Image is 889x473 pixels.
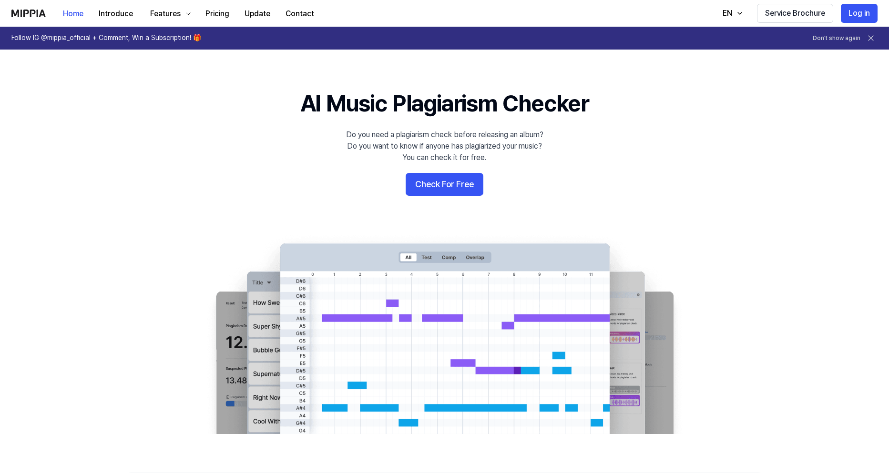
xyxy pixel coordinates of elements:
button: Update [237,4,278,23]
h1: AI Music Plagiarism Checker [300,88,589,120]
button: Check For Free [406,173,483,196]
img: main Image [197,234,693,434]
button: EN [713,4,749,23]
button: Log in [841,4,878,23]
button: Features [141,4,198,23]
button: Don't show again [813,34,860,42]
div: EN [721,8,734,19]
img: logo [11,10,46,17]
a: Update [237,0,278,27]
button: Introduce [91,4,141,23]
a: Home [55,0,91,27]
div: Do you need a plagiarism check before releasing an album? Do you want to know if anyone has plagi... [346,129,543,163]
h1: Follow IG @mippia_official + Comment, Win a Subscription! 🎁 [11,33,201,43]
button: Service Brochure [757,4,833,23]
div: Features [148,8,183,20]
button: Home [55,4,91,23]
button: Contact [278,4,322,23]
button: Pricing [198,4,237,23]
